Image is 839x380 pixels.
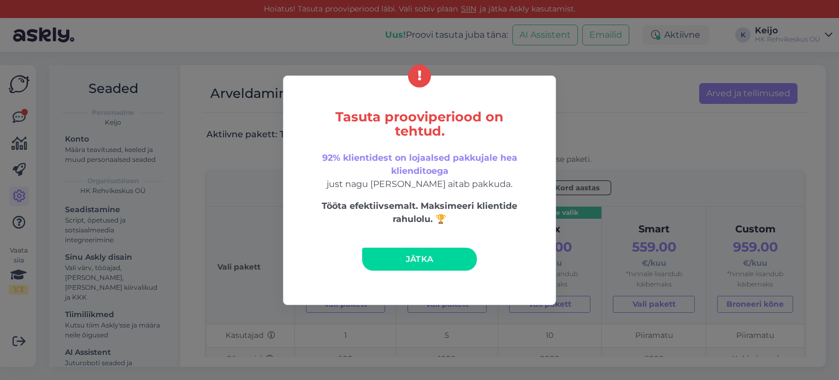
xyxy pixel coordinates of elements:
h5: Tasuta prooviperiood on tehtud. [306,110,533,138]
a: Jätka [362,248,477,271]
p: just nagu [PERSON_NAME] aitab pakkuda. [306,151,533,191]
p: Tööta efektiivsemalt. Maksimeeri klientide rahulolu. 🏆 [306,200,533,226]
span: 92% klientidest on lojaalsed pakkujale hea klienditoega [322,153,517,176]
span: Jätka [406,254,434,264]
